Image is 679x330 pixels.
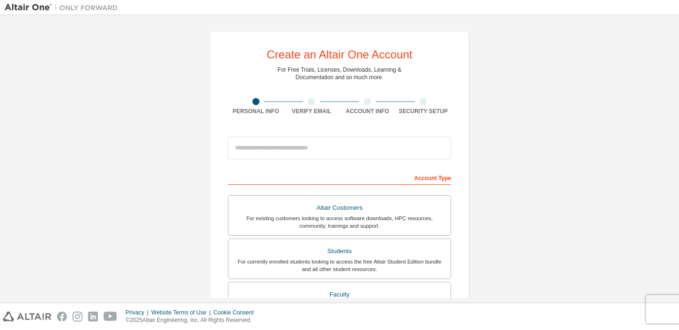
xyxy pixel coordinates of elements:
div: Account Type [228,170,451,185]
p: © 2025 Altair Engineering, Inc. All Rights Reserved. [126,316,259,324]
div: Students [234,245,445,258]
div: Create an Altair One Account [267,49,412,60]
div: For currently enrolled students looking to access the free Altair Student Edition bundle and all ... [234,258,445,273]
div: Faculty [234,288,445,301]
div: For existing customers looking to access software downloads, HPC resources, community, trainings ... [234,214,445,230]
img: instagram.svg [73,312,82,322]
img: altair_logo.svg [3,312,51,322]
img: Altair One [5,3,122,12]
div: Privacy [126,309,151,316]
div: Verify Email [284,107,340,115]
div: Website Terms of Use [151,309,213,316]
div: Security Setup [396,107,452,115]
div: For Free Trials, Licenses, Downloads, Learning & Documentation and so much more. [278,66,402,81]
img: youtube.svg [104,312,117,322]
div: Altair Customers [234,201,445,214]
div: Cookie Consent [213,309,259,316]
img: facebook.svg [57,312,67,322]
div: Personal Info [228,107,284,115]
img: linkedin.svg [88,312,98,322]
div: Account Info [339,107,396,115]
